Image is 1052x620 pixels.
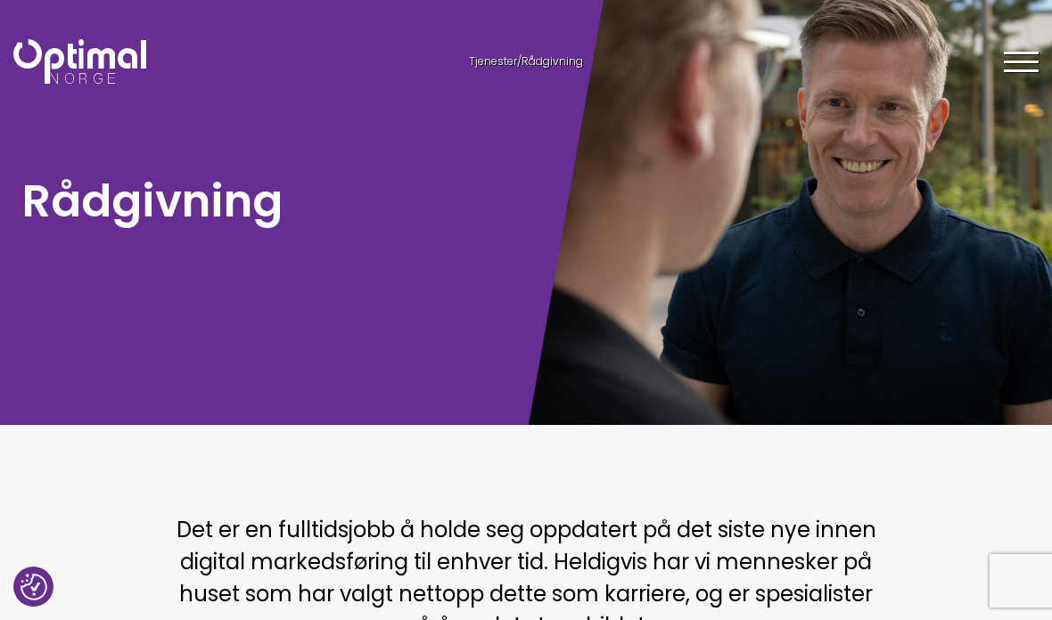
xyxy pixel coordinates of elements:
[364,54,687,69] div: /
[13,39,146,84] img: Optimal Norge
[21,574,47,600] button: Samtykkepreferanser
[22,172,517,230] h1: Rådgivning
[469,53,517,69] a: Tjenester
[21,574,47,600] img: Revisit consent button
[522,53,583,69] span: Rådgivning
